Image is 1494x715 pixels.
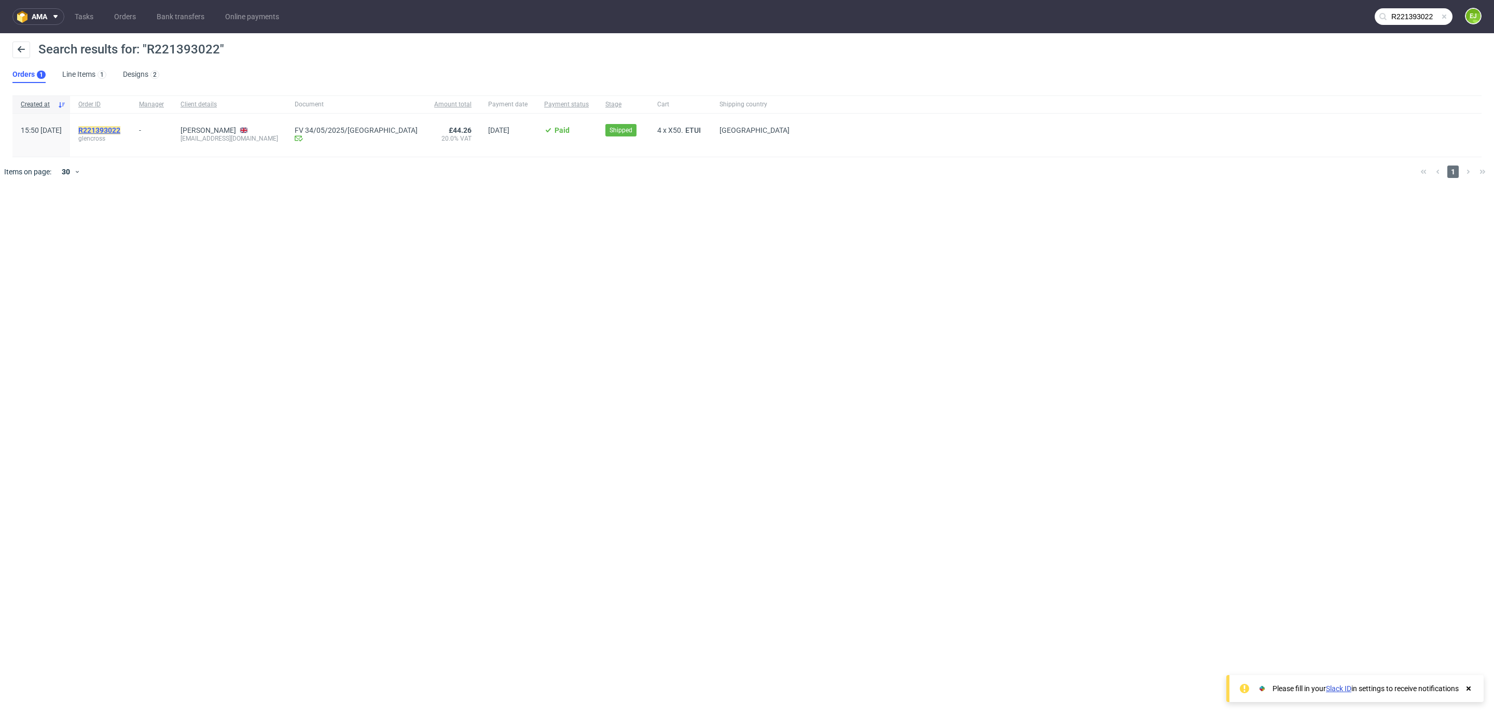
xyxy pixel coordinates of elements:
[32,13,47,20] span: ama
[4,167,51,177] span: Items on page:
[668,126,683,134] span: X50.
[219,8,285,25] a: Online payments
[544,100,589,109] span: Payment status
[39,71,43,78] div: 1
[488,126,509,134] span: [DATE]
[181,126,236,134] a: [PERSON_NAME]
[181,100,278,109] span: Client details
[683,126,703,134] a: ETUI
[123,66,159,83] a: Designs2
[12,66,46,83] a: Orders1
[1326,684,1351,693] a: Slack ID
[21,126,62,134] span: 15:50 [DATE]
[605,100,641,109] span: Stage
[139,122,164,134] div: -
[153,71,157,78] div: 2
[720,100,790,109] span: Shipping country
[295,126,418,134] a: FV 34/05/2025/[GEOGRAPHIC_DATA]
[150,8,211,25] a: Bank transfers
[555,126,570,134] span: Paid
[434,134,472,143] span: 20.0% VAT
[434,100,472,109] span: Amount total
[21,100,53,109] span: Created at
[12,8,64,25] button: ama
[68,8,100,25] a: Tasks
[1447,166,1459,178] span: 1
[78,134,122,143] span: glencross
[295,100,418,109] span: Document
[1272,683,1459,694] div: Please fill in your in settings to receive notifications
[78,126,120,134] mark: R221393022
[139,100,164,109] span: Manager
[181,134,278,143] div: [EMAIL_ADDRESS][DOMAIN_NAME]
[488,100,528,109] span: Payment date
[1466,9,1481,23] figcaption: EJ
[100,71,104,78] div: 1
[657,126,703,134] div: x
[720,126,790,134] span: [GEOGRAPHIC_DATA]
[1257,683,1267,694] img: Slack
[449,126,472,134] span: £44.26
[610,126,632,135] span: Shipped
[657,100,703,109] span: Cart
[62,66,106,83] a: Line Items1
[108,8,142,25] a: Orders
[17,11,32,23] img: logo
[78,126,122,134] a: R221393022
[78,100,122,109] span: Order ID
[38,42,224,57] span: Search results for: "R221393022"
[56,164,74,179] div: 30
[657,126,661,134] span: 4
